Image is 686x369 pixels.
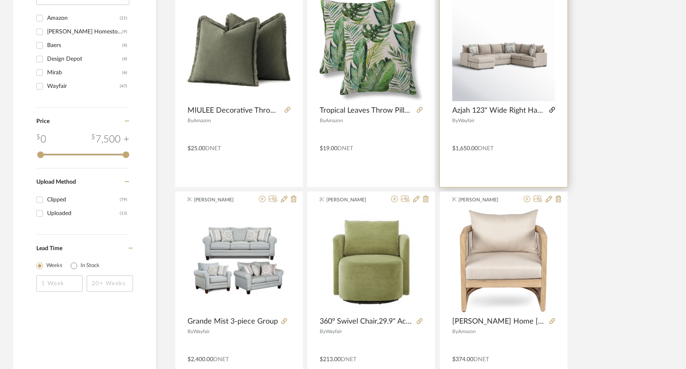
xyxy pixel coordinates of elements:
span: [PERSON_NAME] [194,196,246,203]
span: Amazon [458,329,476,334]
span: By [320,329,325,334]
div: Amazon [47,12,120,25]
div: Clipped [47,193,120,206]
span: Amazon [193,118,211,123]
div: Design Depot [47,52,122,66]
img: 360° Swivel Chair,29.9" Accent Barrel Armchair,Upholstered Swivel Sofa Chair With Curved Design F... [320,210,423,312]
div: (21) [120,12,127,25]
span: By [452,329,458,334]
span: By [320,118,325,123]
span: Amazon [325,118,343,123]
div: (4) [122,39,127,52]
span: Azjah 123" Wide Right Hand Facing Sectional with Chaise [452,106,546,115]
div: (4) [122,52,127,66]
span: DNET [478,146,494,151]
span: DNET [213,357,229,362]
span: Upload Method [36,179,76,185]
span: Grande Mist 3-piece Group [188,317,278,326]
span: Tropical Leaves Throw Pillow Covers 20x20 Set of 2 Green Leaves Decorative Pillow Covers Plants O... [320,106,413,115]
span: DNET [341,357,356,362]
span: Wayfair [193,329,210,334]
span: By [188,118,193,123]
span: [PERSON_NAME] [458,196,510,203]
span: $1,650.00 [452,146,478,151]
div: 0 [188,209,290,312]
div: Mirab [47,66,122,79]
label: In Stock [81,262,100,270]
span: By [452,118,458,123]
span: $374.00 [452,357,473,362]
div: 0 [320,209,423,312]
img: Grande Mist 3-piece Group [188,210,290,312]
div: (47) [120,80,127,93]
div: Uploaded [47,207,120,220]
img: MIULEE Decorative Throw Pillow Covers Neutral Linen Fringe Throw Pillows Euro Shams Set of 2 Oliv... [188,13,290,87]
span: Lead Time [36,246,62,251]
span: [PERSON_NAME] [326,196,378,203]
div: 7,500 + [91,132,129,147]
div: (9) [122,25,127,38]
span: Wayfair [458,118,475,123]
span: By [188,329,193,334]
span: DNET [473,357,489,362]
img: Christopher Knight Home Faine Acacia Wood Outdoor Club Chair, Patio Accent Chair with Removable C... [460,209,548,312]
div: Baers [47,39,122,52]
span: DNET [337,146,353,151]
div: Wayfair [47,80,120,93]
div: 0 [36,132,46,147]
span: $213.00 [320,357,341,362]
input: 1 Week [36,275,83,292]
div: [PERSON_NAME] Homestore [47,25,122,38]
span: $25.00 [188,146,205,151]
div: (79) [120,193,127,206]
span: Price [36,118,50,124]
span: $19.00 [320,146,337,151]
div: (13) [120,207,127,220]
span: 360° Swivel Chair,29.9" Accent Barrel Armchair,Upholstered Swivel Sofa Chair With Curved Design F... [320,317,413,326]
label: Weeks [46,262,62,270]
span: $2,400.00 [188,357,213,362]
span: [PERSON_NAME] Home [PERSON_NAME] Acacia Wood Outdoor Club Chair, Patio Accent Chair with Removabl... [452,317,546,326]
input: 20+ Weeks [87,275,133,292]
span: MIULEE Decorative Throw Pillow Covers Neutral Linen Fringe Throw Pillows Euro Shams Set of 2 [PER... [188,106,281,115]
span: Wayfair [325,329,342,334]
div: (6) [122,66,127,79]
span: DNET [205,146,221,151]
